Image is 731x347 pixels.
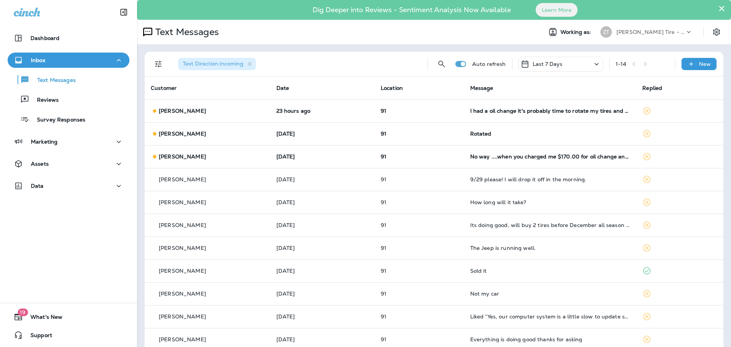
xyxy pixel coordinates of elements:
[276,85,289,91] span: Date
[276,176,369,182] p: Sep 26, 2025 12:12 PM
[8,178,129,193] button: Data
[30,77,76,84] p: Text Messages
[276,131,369,137] p: Sep 27, 2025 12:04 PM
[381,153,386,160] span: 91
[30,35,59,41] p: Dashboard
[23,314,62,323] span: What's New
[276,108,369,114] p: Sep 28, 2025 11:38 AM
[276,154,369,160] p: Sep 26, 2025 08:51 PM
[533,61,563,67] p: Last 7 Days
[434,56,449,72] button: Search Messages
[159,176,206,182] p: [PERSON_NAME]
[151,56,166,72] button: Filters
[31,183,44,189] p: Data
[276,245,369,251] p: Sep 25, 2025 04:49 PM
[159,131,206,137] p: [PERSON_NAME]
[178,58,256,70] div: Text Direction:Incoming
[276,268,369,274] p: Sep 25, 2025 11:23 AM
[470,154,630,160] div: No way ....when you charged me $170.00 for oil change and road test. I don't think I will patroni...
[381,199,386,206] span: 91
[31,161,49,167] p: Assets
[8,91,129,107] button: Reviews
[381,313,386,320] span: 91
[8,72,129,88] button: Text Messages
[710,25,723,39] button: Settings
[616,61,627,67] div: 1 - 14
[159,199,206,205] p: [PERSON_NAME]
[536,3,578,17] button: Learn More
[159,154,206,160] p: [PERSON_NAME]
[8,111,129,127] button: Survey Responses
[8,134,129,149] button: Marketing
[152,26,219,38] p: Text Messages
[470,245,630,251] div: The Jeep is running well.
[113,5,134,20] button: Collapse Sidebar
[381,176,386,183] span: 91
[381,290,386,297] span: 91
[8,328,129,343] button: Support
[31,139,57,145] p: Marketing
[470,222,630,228] div: Its doing good, will buy 2 tires before December all season ty for asking
[470,108,630,114] div: I had a oil change it's probably time to rotate my tires and check my brakes front and back but o...
[470,176,630,182] div: 9/29 please! I will drop it off in the morning.
[276,222,369,228] p: Sep 26, 2025 11:25 AM
[159,291,206,297] p: [PERSON_NAME]
[470,291,630,297] div: Not my car
[159,108,206,114] p: [PERSON_NAME]
[381,222,386,229] span: 91
[642,85,662,91] span: Replied
[470,131,630,137] div: Rotated
[381,130,386,137] span: 91
[470,336,630,342] div: Everything is doing good thanks for asking
[8,309,129,325] button: 19What's New
[381,245,386,251] span: 91
[276,199,369,205] p: Sep 26, 2025 12:11 PM
[470,199,630,205] div: How long will it take?
[290,9,533,11] p: Dig Deeper into Reviews - Sentiment Analysis Now Available
[23,332,52,341] span: Support
[718,2,725,14] button: Close
[276,291,369,297] p: Sep 24, 2025 11:53 AM
[276,336,369,342] p: Sep 20, 2025 11:54 AM
[8,53,129,68] button: Inbox
[159,336,206,342] p: [PERSON_NAME]
[31,57,45,63] p: Inbox
[159,313,206,320] p: [PERSON_NAME]
[470,268,630,274] div: Sold it
[18,309,28,316] span: 19
[381,85,403,91] span: Location
[472,61,506,67] p: Auto refresh
[381,267,386,274] span: 91
[29,117,85,124] p: Survey Responses
[159,245,206,251] p: [PERSON_NAME]
[560,29,593,35] span: Working as:
[151,85,177,91] span: Customer
[183,60,243,67] span: Text Direction : Incoming
[276,313,369,320] p: Sep 22, 2025 12:26 PM
[616,29,685,35] p: [PERSON_NAME] Tire - [PERSON_NAME]
[470,85,493,91] span: Message
[159,268,206,274] p: [PERSON_NAME]
[699,61,711,67] p: New
[381,107,386,114] span: 91
[8,156,129,171] button: Assets
[8,30,129,46] button: Dashboard
[470,313,630,320] div: Liked “Yes, our computer system is a little slow to update sometimes. No worries they are just fr...
[381,336,386,343] span: 91
[600,26,612,38] div: ZT
[159,222,206,228] p: [PERSON_NAME]
[29,97,59,104] p: Reviews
